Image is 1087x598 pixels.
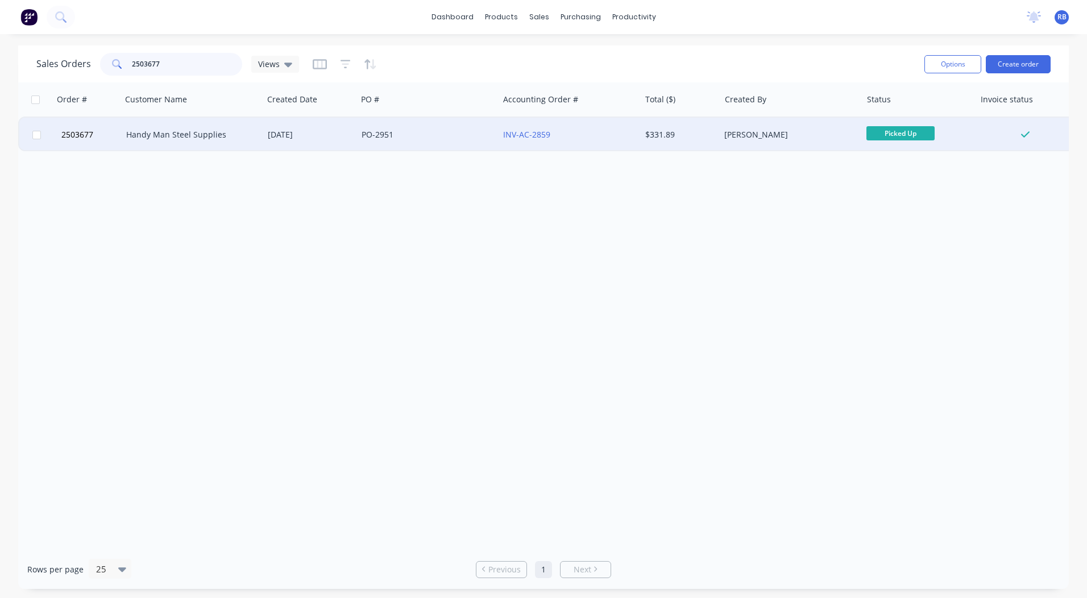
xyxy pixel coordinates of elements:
[555,9,607,26] div: purchasing
[535,561,552,578] a: Page 1 is your current page
[126,129,252,140] div: Handy Man Steel Supplies
[561,564,611,575] a: Next page
[267,94,317,105] div: Created Date
[258,58,280,70] span: Views
[607,9,662,26] div: productivity
[981,94,1033,105] div: Invoice status
[125,94,187,105] div: Customer Name
[645,94,675,105] div: Total ($)
[36,59,91,69] h1: Sales Orders
[503,129,550,140] a: INV-AC-2859
[58,118,126,152] button: 2503677
[524,9,555,26] div: sales
[268,129,352,140] div: [DATE]
[986,55,1051,73] button: Create order
[61,129,93,140] span: 2503677
[361,94,379,105] div: PO #
[725,94,766,105] div: Created By
[27,564,84,575] span: Rows per page
[1057,12,1067,22] span: RB
[867,94,891,105] div: Status
[924,55,981,73] button: Options
[20,9,38,26] img: Factory
[57,94,87,105] div: Order #
[645,129,712,140] div: $331.89
[724,129,850,140] div: [PERSON_NAME]
[426,9,479,26] a: dashboard
[574,564,591,575] span: Next
[362,129,488,140] div: PO-2951
[503,94,578,105] div: Accounting Order #
[132,53,243,76] input: Search...
[479,9,524,26] div: products
[471,561,616,578] ul: Pagination
[866,126,935,140] span: Picked Up
[488,564,521,575] span: Previous
[476,564,526,575] a: Previous page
